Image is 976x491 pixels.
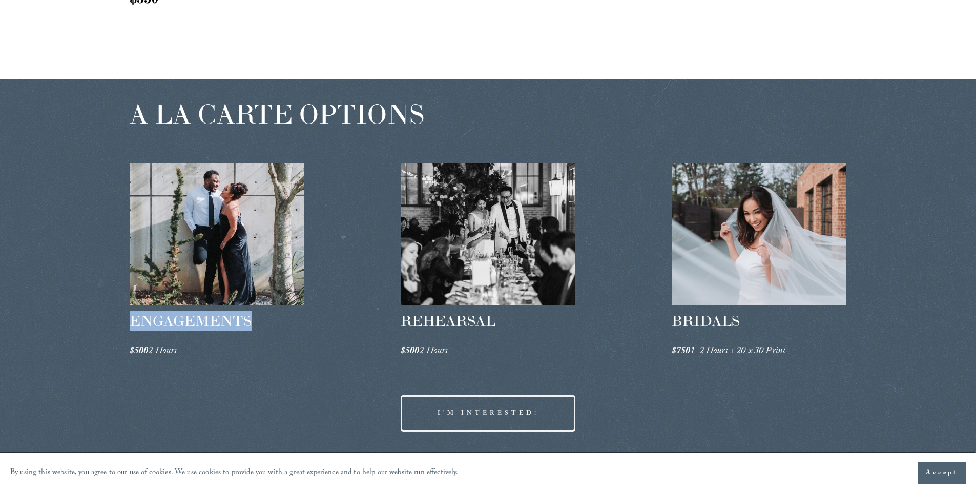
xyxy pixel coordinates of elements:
[130,312,252,330] span: ENGAGEMENTS
[130,97,424,131] span: A LA CARTE OPTIONS
[401,312,495,330] span: REHEARSAL
[672,312,740,330] span: BRIDALS
[672,344,691,360] em: $750
[918,462,966,484] button: Accept
[10,466,459,481] p: By using this website, you agree to our use of cookies. We use cookies to provide you with a grea...
[130,344,149,360] em: $500
[401,395,576,432] a: I'M INTERESTED!
[926,468,958,478] span: Accept
[401,344,420,360] em: $500
[419,344,447,360] em: 2 Hours
[148,344,176,360] em: 2 Hours
[690,344,785,360] em: 1-2 Hours + 20 x 30 Print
